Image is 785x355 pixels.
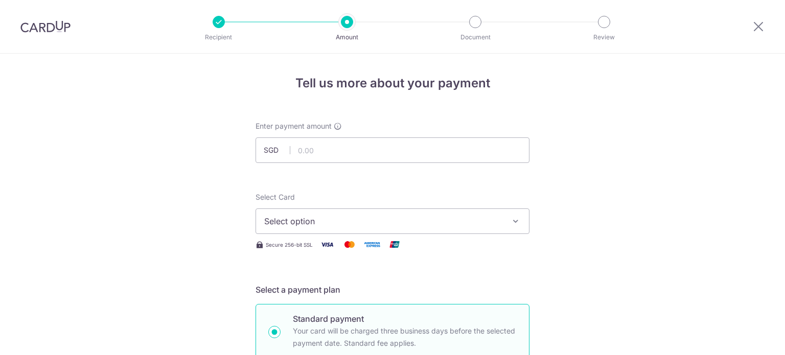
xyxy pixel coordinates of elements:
[437,32,513,42] p: Document
[266,241,313,249] span: Secure 256-bit SSL
[293,325,517,349] p: Your card will be charged three business days before the selected payment date. Standard fee appl...
[256,74,529,92] h4: Tell us more about your payment
[256,121,332,131] span: Enter payment amount
[720,324,775,350] iframe: Opens a widget where you can find more information
[384,238,405,251] img: Union Pay
[339,238,360,251] img: Mastercard
[181,32,257,42] p: Recipient
[256,137,529,163] input: 0.00
[20,20,71,33] img: CardUp
[256,193,295,201] span: translation missing: en.payables.payment_networks.credit_card.summary.labels.select_card
[293,313,517,325] p: Standard payment
[264,145,290,155] span: SGD
[256,208,529,234] button: Select option
[317,238,337,251] img: Visa
[566,32,642,42] p: Review
[362,238,382,251] img: American Express
[264,215,502,227] span: Select option
[256,283,529,296] h5: Select a payment plan
[309,32,385,42] p: Amount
